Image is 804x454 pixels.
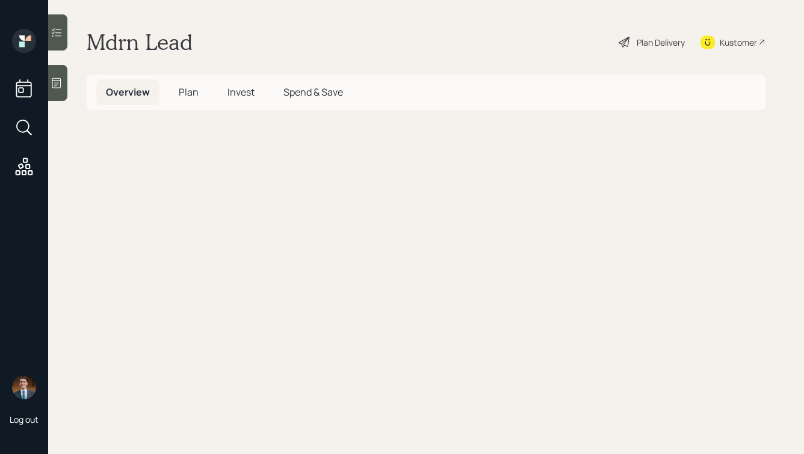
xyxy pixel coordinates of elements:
[12,375,36,399] img: hunter_neumayer.jpg
[179,85,199,99] span: Plan
[87,29,193,55] h1: Mdrn Lead
[637,36,685,49] div: Plan Delivery
[283,85,343,99] span: Spend & Save
[106,85,150,99] span: Overview
[10,414,39,425] div: Log out
[720,36,757,49] div: Kustomer
[227,85,255,99] span: Invest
